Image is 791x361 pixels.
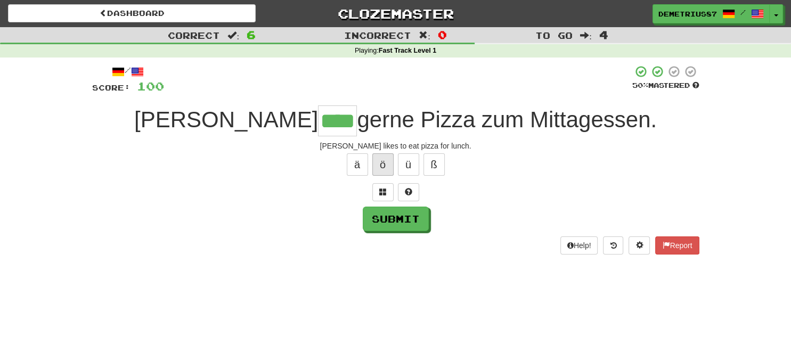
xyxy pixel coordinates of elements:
[168,30,220,40] span: Correct
[379,47,437,54] strong: Fast Track Level 1
[272,4,519,23] a: Clozemaster
[357,107,657,132] span: gerne Pizza zum Mittagessen.
[372,183,394,201] button: Switch sentence to multiple choice alt+p
[655,236,699,255] button: Report
[92,141,699,151] div: [PERSON_NAME] likes to eat pizza for lunch.
[423,153,445,176] button: ß
[632,81,648,89] span: 50 %
[398,153,419,176] button: ü
[363,207,429,231] button: Submit
[535,30,573,40] span: To go
[658,9,717,19] span: demetrius87
[227,31,239,40] span: :
[137,79,164,93] span: 100
[438,28,447,41] span: 0
[603,236,623,255] button: Round history (alt+y)
[419,31,430,40] span: :
[372,153,394,176] button: ö
[599,28,608,41] span: 4
[560,236,598,255] button: Help!
[740,9,746,16] span: /
[92,83,131,92] span: Score:
[344,30,411,40] span: Incorrect
[398,183,419,201] button: Single letter hint - you only get 1 per sentence and score half the points! alt+h
[347,153,368,176] button: ä
[92,65,164,78] div: /
[8,4,256,22] a: Dashboard
[247,28,256,41] span: 6
[632,81,699,91] div: Mastered
[580,31,592,40] span: :
[653,4,770,23] a: demetrius87 /
[134,107,318,132] span: [PERSON_NAME]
